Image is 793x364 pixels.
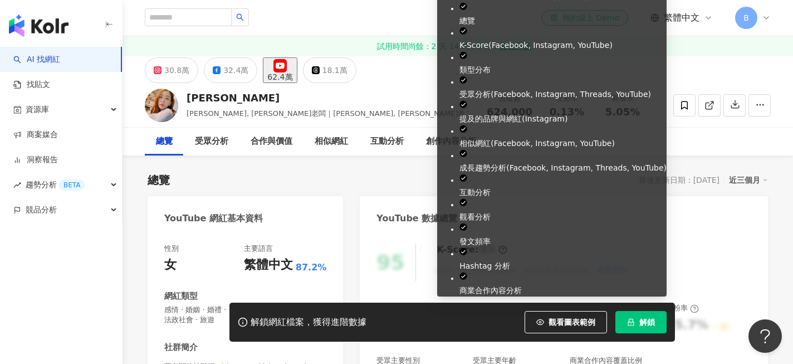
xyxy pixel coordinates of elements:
[296,261,327,274] span: 87.2%
[303,57,356,83] button: 18.1萬
[244,256,293,274] div: 繁體中文
[627,318,635,326] span: lock
[459,125,667,149] li: 相似網紅 ( Facebook, Instagram, YouTube )
[59,179,85,191] div: BETA
[743,12,749,24] span: B
[263,57,297,83] button: 62.4萬
[459,76,667,100] li: 受眾分析 ( Facebook, Instagram, Threads, YouTube )
[9,14,68,37] img: logo
[459,100,667,125] li: 提及的品牌與網紅 ( Instagram )
[244,244,273,254] div: 主要語言
[187,91,474,105] div: [PERSON_NAME]
[13,79,50,90] a: 找貼文
[148,172,170,188] div: 總覽
[459,223,667,247] li: 發文頻率
[187,109,472,129] span: [PERSON_NAME], [PERSON_NAME]老闆｜[PERSON_NAME], [PERSON_NAME]老闆的辣雞湯🌶️
[459,272,667,297] li: 商業合作內容分析
[459,247,667,272] li: Hashtag 分析
[459,174,667,198] li: 互動分析
[145,57,198,83] button: 30.8萬
[315,135,348,148] div: 相似網紅
[164,244,179,254] div: 性別
[26,172,85,197] span: 趨勢分析
[251,135,292,148] div: 合作與價值
[13,129,58,140] a: 商案媒合
[459,27,667,51] li: K-Score ( Facebook, Instagram, YouTube )
[664,12,699,24] span: 繁體中文
[164,212,263,225] div: YouTube 網紅基本資料
[164,62,189,78] div: 30.8萬
[376,212,457,225] div: YouTube 數據總覽
[164,256,177,274] div: 女
[525,311,607,333] button: 觀看圖表範例
[251,317,366,328] div: 解鎖網紅檔案，獲得進階數據
[459,2,667,27] li: 總覽
[195,135,228,148] div: 受眾分析
[26,197,57,222] span: 競品分析
[615,311,667,333] button: 解鎖
[459,51,667,76] li: 類型分布
[13,181,21,189] span: rise
[204,57,257,83] button: 32.4萬
[164,342,198,353] div: 社群簡介
[459,198,667,223] li: 觀看分析
[236,13,244,21] span: search
[26,97,49,122] span: 資源庫
[639,176,719,185] div: 最後更新日期：[DATE]
[13,154,58,166] a: 洞察報告
[370,135,404,148] div: 互動分析
[223,62,248,78] div: 32.4萬
[459,149,667,174] li: 成長趨勢分析 ( Facebook, Instagram, Threads, YouTube )
[729,173,768,187] div: 近三個月
[267,72,292,81] div: 62.4萬
[164,290,198,302] div: 網紅類型
[156,135,173,148] div: 總覽
[639,318,655,327] span: 解鎖
[13,54,60,65] a: searchAI 找網紅
[145,89,178,122] img: KOL Avatar
[123,36,793,56] a: 試用時間尚餘：2 天 14 時 26 分，前往升級！
[549,318,595,327] span: 觀看圖表範例
[322,62,347,78] div: 18.1萬
[426,135,476,148] div: 創作內容分析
